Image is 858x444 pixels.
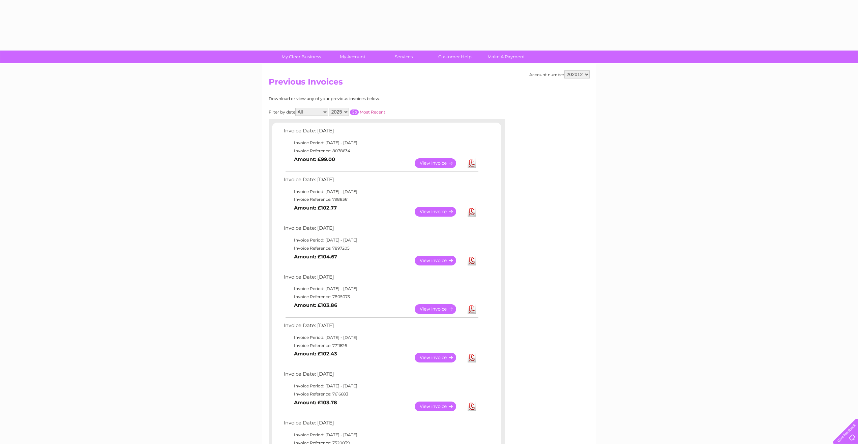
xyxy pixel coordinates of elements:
[294,302,337,308] b: Amount: £103.86
[269,77,590,90] h2: Previous Invoices
[282,147,479,155] td: Invoice Reference: 8078634
[282,224,479,236] td: Invoice Date: [DATE]
[282,195,479,203] td: Invoice Reference: 7988361
[269,96,446,101] div: Download or view any of your previous invoices below.
[282,334,479,342] td: Invoice Period: [DATE] - [DATE]
[415,353,464,362] a: View
[282,236,479,244] td: Invoice Period: [DATE] - [DATE]
[468,304,476,314] a: Download
[468,256,476,265] a: Download
[294,205,337,211] b: Amount: £102.77
[282,285,479,293] td: Invoice Period: [DATE] - [DATE]
[273,51,329,63] a: My Clear Business
[282,321,479,334] td: Invoice Date: [DATE]
[529,70,590,78] div: Account number
[282,244,479,252] td: Invoice Reference: 7897205
[468,353,476,362] a: Download
[468,158,476,168] a: Download
[415,304,464,314] a: View
[282,382,479,390] td: Invoice Period: [DATE] - [DATE]
[282,175,479,188] td: Invoice Date: [DATE]
[282,188,479,196] td: Invoice Period: [DATE] - [DATE]
[282,431,479,439] td: Invoice Period: [DATE] - [DATE]
[468,402,476,411] a: Download
[325,51,380,63] a: My Account
[468,207,476,217] a: Download
[282,273,479,285] td: Invoice Date: [DATE]
[282,293,479,301] td: Invoice Reference: 7805073
[282,139,479,147] td: Invoice Period: [DATE] - [DATE]
[282,370,479,382] td: Invoice Date: [DATE]
[478,51,534,63] a: Make A Payment
[294,400,337,406] b: Amount: £103.78
[376,51,432,63] a: Services
[294,156,335,162] b: Amount: £99.00
[282,126,479,139] td: Invoice Date: [DATE]
[269,108,446,116] div: Filter by date
[294,254,337,260] b: Amount: £104.67
[282,390,479,398] td: Invoice Reference: 7616683
[282,418,479,431] td: Invoice Date: [DATE]
[415,256,464,265] a: View
[415,207,464,217] a: View
[415,402,464,411] a: View
[427,51,483,63] a: Customer Help
[360,109,385,115] a: Most Recent
[282,342,479,350] td: Invoice Reference: 7711626
[294,351,337,357] b: Amount: £102.43
[415,158,464,168] a: View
